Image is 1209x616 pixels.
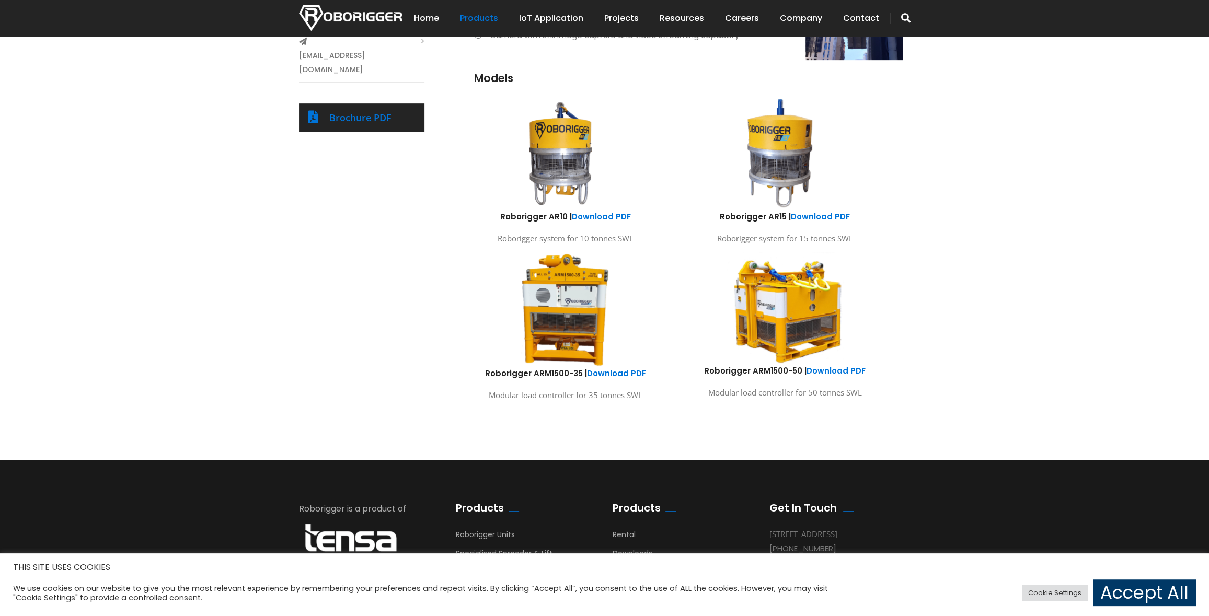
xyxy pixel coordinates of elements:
a: Home [414,2,439,34]
img: Nortech [299,5,402,31]
div: [STREET_ADDRESS] [769,527,895,541]
h2: Products [456,502,504,514]
a: [EMAIL_ADDRESS][DOMAIN_NAME] [299,49,424,77]
p: Roborigger system for 10 tonnes SWL [464,231,667,246]
h6: Roborigger ARM1500-35 | [464,368,667,379]
p: Modular load controller for 35 tonnes SWL [464,388,667,402]
div: We use cookies on our website to give you the most relevant experience by remembering your prefer... [13,584,841,602]
a: Cookie Settings [1022,585,1088,601]
h6: Roborigger AR15 | [683,211,887,222]
h2: Products [613,502,661,514]
a: Resources [660,2,704,34]
p: Modular load controller for 50 tonnes SWL [683,386,887,400]
h2: Get In Touch [769,502,837,514]
h5: THIS SITE USES COOKIES [13,561,1196,574]
a: Projects [604,2,639,34]
a: Download PDF [807,365,866,376]
a: Careers [725,2,759,34]
div: [PHONE_NUMBER] [769,541,895,555]
a: Downloads [613,548,652,564]
h6: Roborigger AR10 | [464,211,667,222]
a: Rental [613,529,636,545]
a: Contact [843,2,879,34]
h3: Models [474,71,903,86]
a: Download PDF [572,211,631,222]
a: Roborigger Units [456,529,515,545]
a: Brochure PDF [329,111,392,124]
a: Specialised Spreader & Lift Frames [456,548,552,578]
a: Download PDF [587,368,646,379]
a: Company [780,2,822,34]
h6: Roborigger ARM1500-50 | [683,365,887,376]
a: Products [460,2,498,34]
p: Roborigger system for 15 tonnes SWL [683,231,887,246]
a: IoT Application [519,2,583,34]
a: Download PDF [791,211,850,222]
a: Accept All [1093,579,1196,606]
